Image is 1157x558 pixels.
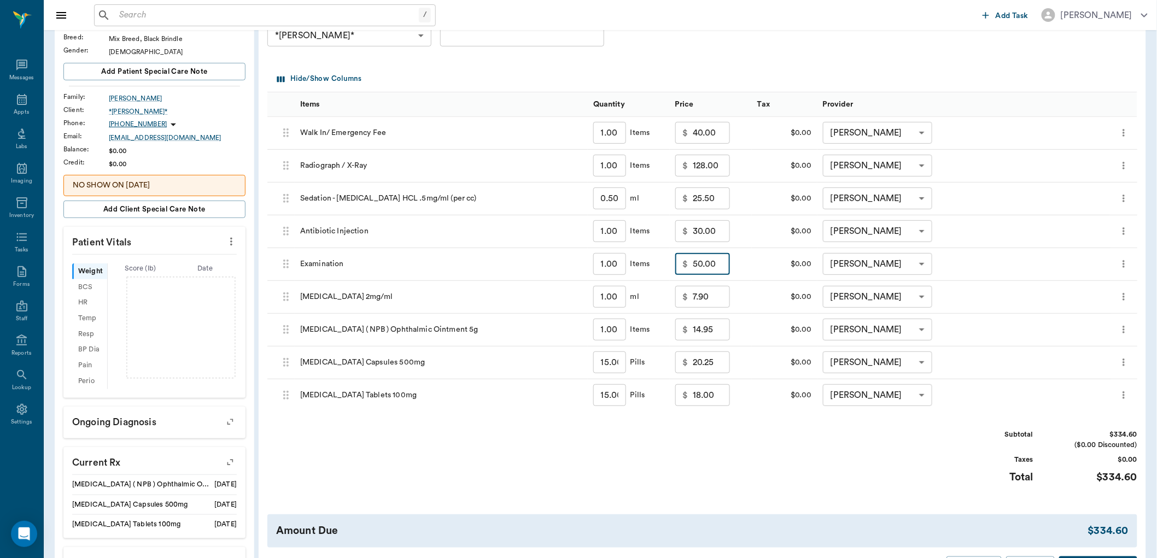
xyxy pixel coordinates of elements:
p: Patient Vitals [63,227,246,254]
div: [PERSON_NAME] [1061,9,1132,22]
div: Sedation - [MEDICAL_DATA] HCL .5mg/ml (per cc) [295,183,588,215]
div: Balance : [63,144,109,154]
input: 0.00 [693,122,730,144]
div: $0.00 [752,248,817,281]
p: NO SHOW ON [DATE] [73,180,236,191]
div: ($0.00 Discounted) [1055,440,1137,450]
div: Provider [823,89,854,120]
div: $334.60 [1088,523,1129,539]
div: Reports [11,349,32,357]
div: Quantity [588,92,670,116]
div: $0.00 [752,117,817,150]
button: [PERSON_NAME] [1033,5,1156,25]
div: BCS [72,279,107,295]
div: $0.00 [752,379,817,412]
div: Perio [72,373,107,389]
div: Resp [72,326,107,342]
div: *[PERSON_NAME]* [267,25,431,46]
p: $ [683,159,688,172]
div: Settings [11,418,33,426]
div: [PERSON_NAME] [823,351,932,373]
div: [DATE] [214,500,237,510]
div: Total [951,469,1033,485]
div: Items [300,89,320,120]
div: ml [626,193,639,204]
div: Examination [295,248,588,281]
p: Current Rx [63,447,246,474]
div: Temp [72,310,107,326]
div: Family : [63,92,109,102]
button: more [1115,353,1132,372]
button: more [223,232,240,251]
div: [PERSON_NAME] [823,187,932,209]
div: Open Intercom Messenger [11,521,37,547]
div: Items [626,324,650,335]
div: Pain [72,357,107,373]
div: Phone : [63,118,109,128]
input: 0.00 [693,187,730,209]
div: $0.00 [752,314,817,346]
div: *[PERSON_NAME]* [109,107,246,116]
button: message [739,354,744,371]
div: Items [626,127,650,138]
div: Pills [626,357,645,368]
div: [MEDICAL_DATA] ( NPB ) Ophthalmic Ointment 5g [72,479,210,490]
input: Search [115,8,419,23]
div: HR [72,295,107,311]
span: Add client Special Care Note [103,203,206,215]
p: $ [683,257,688,271]
div: Lookup [12,384,31,392]
input: 0.00 [693,351,730,373]
a: [PERSON_NAME] [109,93,246,103]
div: Mix Breed, Black Brindle [109,34,246,44]
div: [MEDICAL_DATA] 2mg/ml [295,281,588,314]
div: $0.00 [109,146,246,156]
button: more [1115,386,1132,404]
button: more [1115,320,1132,339]
p: $ [683,225,688,238]
div: [PERSON_NAME] [823,286,932,308]
p: $ [683,389,688,402]
div: Tasks [15,246,28,254]
button: message [739,289,744,305]
div: Credit : [63,157,109,167]
span: Add patient Special Care Note [101,66,207,78]
div: Subtotal [951,430,1033,440]
div: Appts [14,108,29,116]
div: [PERSON_NAME] [823,155,932,177]
p: $ [683,323,688,336]
div: ml [626,291,639,302]
div: Walk In/ Emergency Fee [295,117,588,150]
div: [MEDICAL_DATA] Tablets 100mg [72,519,180,530]
div: Weight [72,263,107,279]
div: [MEDICAL_DATA] ( NPB ) Ophthalmic Ointment 5g [295,314,588,346]
div: Date [173,263,238,274]
button: Add client Special Care Note [63,201,246,218]
a: [EMAIL_ADDRESS][DOMAIN_NAME] [109,133,246,143]
div: BP Dia [72,342,107,358]
div: Items [626,259,650,269]
button: more [1115,255,1132,273]
div: Items [295,92,588,116]
div: $0.00 [109,159,246,169]
div: [PERSON_NAME] [823,384,932,406]
div: Gender : [63,45,109,55]
input: 0.00 [693,155,730,177]
button: message [739,387,744,403]
button: more [1115,222,1132,240]
div: [MEDICAL_DATA] Capsules 500mg [72,500,188,510]
input: 0.00 [693,253,730,275]
div: Tax [757,89,770,120]
div: [DEMOGRAPHIC_DATA] [109,47,246,57]
div: Provider [817,92,1111,116]
div: Antibiotic Injection [295,215,588,248]
div: $0.00 [752,215,817,248]
div: Price [675,89,694,120]
div: Radiograph / X-Ray [295,150,588,183]
p: $ [683,356,688,369]
div: Inventory [9,212,34,220]
div: Labs [16,143,27,151]
button: Add patient Special Care Note [63,63,246,80]
div: [PERSON_NAME] [823,253,932,275]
